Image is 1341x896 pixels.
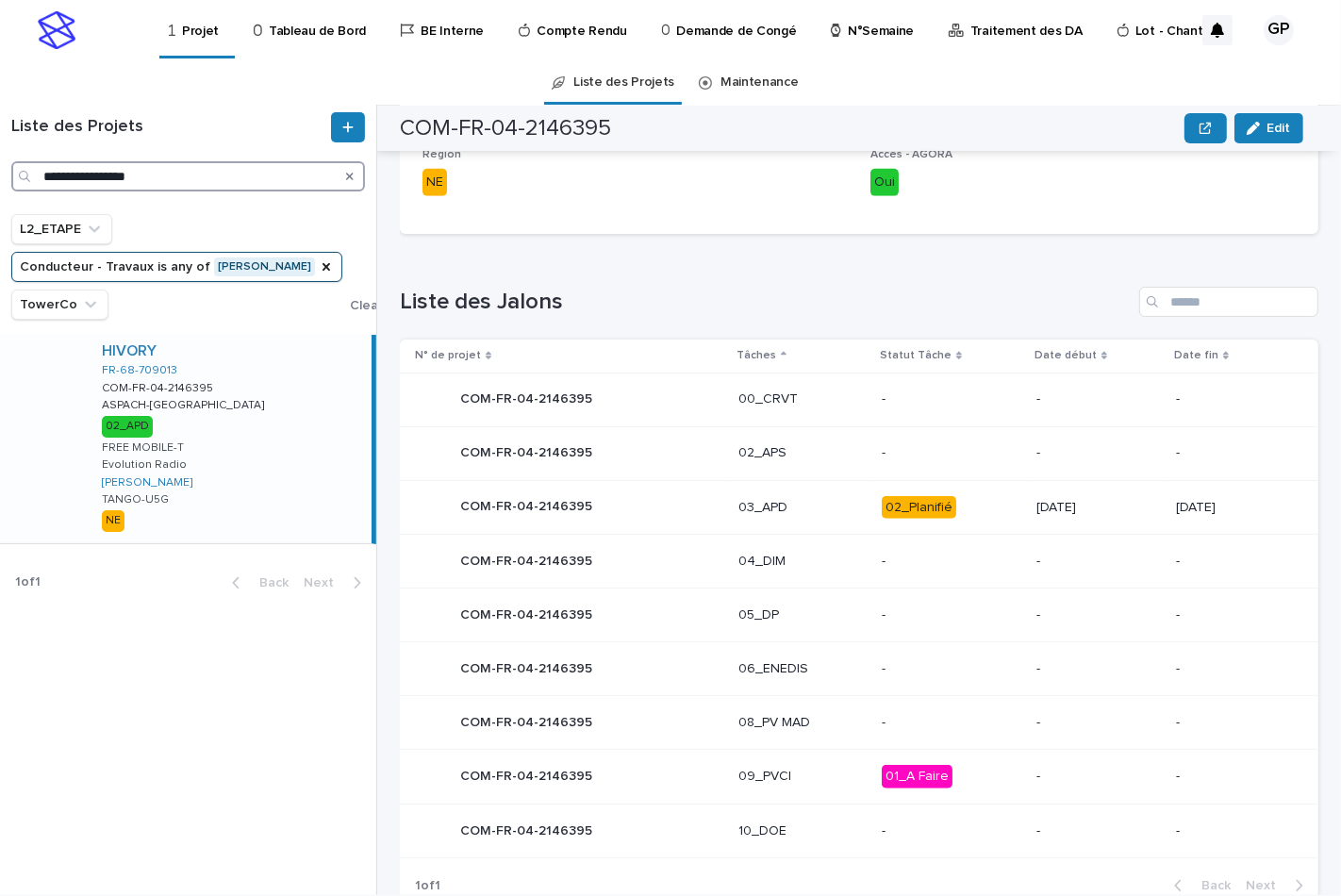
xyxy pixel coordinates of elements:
[248,576,289,589] span: Back
[400,426,1318,480] tr: COM-FR-04-2146395COM-FR-04-2146395 02_APS---
[400,115,611,142] h2: COM-FR-04-2146395
[102,378,217,395] p: COM-FR-04-2146395
[1176,715,1288,731] p: -
[11,161,365,191] input: Search
[38,11,75,49] img: stacker-logo-s-only.png
[738,607,867,623] p: 05_DP
[1036,823,1161,839] p: -
[1035,345,1097,366] p: Date début
[738,445,867,461] p: 02_APS
[1176,823,1288,839] p: -
[573,60,674,105] a: Liste des Projets
[737,345,776,366] p: Tâches
[882,661,1021,677] p: -
[102,493,169,506] p: TANGO-U5G
[460,604,596,623] p: COM-FR-04-2146395
[400,642,1318,696] tr: COM-FR-04-2146395COM-FR-04-2146395 06_ENEDIS---
[102,510,124,531] div: NE
[882,765,952,788] div: 01_A Faire
[870,149,952,160] span: Accès - AGORA
[400,480,1318,535] tr: COM-FR-04-2146395COM-FR-04-2146395 03_APD02_Planifié[DATE][DATE]
[415,345,481,366] p: N° de projet
[738,823,867,839] p: 10_DOE
[11,214,112,244] button: L2_ETAPE
[460,765,596,785] p: COM-FR-04-2146395
[296,574,376,591] button: Next
[400,373,1318,426] tr: COM-FR-04-2146395COM-FR-04-2146395 00_CRVT---
[1036,391,1161,407] p: -
[1036,769,1161,785] p: -
[304,576,345,589] span: Next
[1036,445,1161,461] p: -
[1036,607,1161,623] p: -
[1036,554,1161,570] p: -
[882,391,1021,407] p: -
[400,805,1318,858] tr: COM-FR-04-2146395COM-FR-04-2146395 10_DOE---
[880,345,952,366] p: Statut Tâche
[460,388,596,407] p: COM-FR-04-2146395
[400,289,1132,316] h1: Liste des Jalons
[460,820,596,839] p: COM-FR-04-2146395
[1176,769,1288,785] p: -
[342,291,439,320] button: Clear all filters
[1036,500,1161,516] p: [DATE]
[1190,879,1231,892] span: Back
[422,169,447,196] div: NE
[1267,122,1291,135] span: Edit
[102,395,268,412] p: ASPACH-[GEOGRAPHIC_DATA]
[1176,391,1288,407] p: -
[102,342,157,360] a: HIVORY
[738,391,867,407] p: 00_CRVT
[400,750,1318,805] tr: COM-FR-04-2146395COM-FR-04-2146395 09_PVCI01_A Faire--
[11,252,342,282] button: Conducteur - Travaux
[1264,15,1294,45] div: GP
[1176,500,1288,516] p: [DATE]
[102,458,187,472] p: Evolution Radio
[1176,607,1288,623] p: -
[400,696,1318,750] tr: COM-FR-04-2146395COM-FR-04-2146395 08_PV MAD---
[1036,661,1161,677] p: -
[1159,877,1238,894] button: Back
[217,574,296,591] button: Back
[1139,287,1318,317] input: Search
[738,715,867,731] p: 08_PV MAD
[460,711,596,731] p: COM-FR-04-2146395
[882,715,1021,731] p: -
[460,550,596,570] p: COM-FR-04-2146395
[102,416,153,437] div: 02_APD
[1238,877,1318,894] button: Next
[882,496,956,520] div: 02_Planifié
[11,290,108,320] button: TowerCo
[882,445,1021,461] p: -
[1176,661,1288,677] p: -
[870,169,899,196] div: Oui
[400,535,1318,589] tr: COM-FR-04-2146395COM-FR-04-2146395 04_DIM---
[350,299,439,312] span: Clear all filters
[460,495,596,515] p: COM-FR-04-2146395
[460,657,596,677] p: COM-FR-04-2146395
[422,149,461,160] span: Région
[1174,345,1218,366] p: Date fin
[102,441,184,455] p: FREE MOBILE-T
[1234,113,1303,143] button: Edit
[738,500,867,516] p: 03_APD
[1176,554,1288,570] p: -
[882,607,1021,623] p: -
[882,554,1021,570] p: -
[11,117,327,138] h1: Liste des Projets
[1246,879,1287,892] span: Next
[882,823,1021,839] p: -
[1036,715,1161,731] p: -
[738,554,867,570] p: 04_DIM
[720,60,799,105] a: Maintenance
[738,661,867,677] p: 06_ENEDIS
[738,769,867,785] p: 09_PVCI
[460,441,596,461] p: COM-FR-04-2146395
[102,476,192,489] a: [PERSON_NAME]
[102,364,177,377] a: FR-68-709013
[400,589,1318,642] tr: COM-FR-04-2146395COM-FR-04-2146395 05_DP---
[1176,445,1288,461] p: -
